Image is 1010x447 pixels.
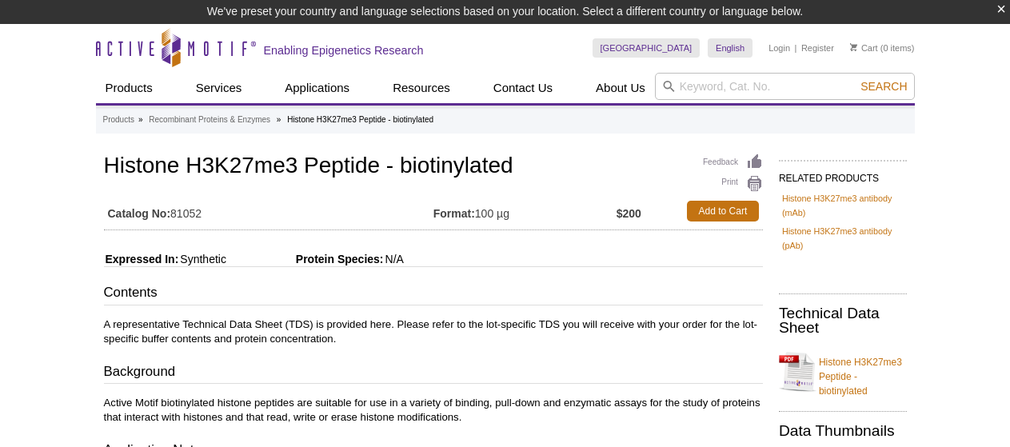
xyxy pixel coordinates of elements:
a: Cart [850,42,878,54]
span: Search [860,80,907,93]
a: Products [96,73,162,103]
span: Synthetic [178,253,226,265]
input: Keyword, Cat. No. [655,73,915,100]
h2: Enabling Epigenetics Research [264,43,424,58]
strong: $200 [617,206,641,221]
p: Active Motif biotinylated histone peptides are suitable for use in a variety of binding, pull-dow... [104,396,763,425]
li: (0 items) [850,38,915,58]
a: Add to Cart [687,201,759,222]
h2: RELATED PRODUCTS [779,160,907,189]
a: Recombinant Proteins & Enzymes [149,113,270,127]
a: Histone H3K27me3 antibody (mAb) [782,191,904,220]
a: About Us [586,73,655,103]
span: Protein Species: [230,253,384,265]
li: » [277,115,281,124]
h3: Background [104,362,763,385]
button: Search [856,79,912,94]
strong: Format: [433,206,475,221]
span: Expressed In: [104,253,179,265]
a: Histone H3K27me3 Peptide - biotinylated [779,345,907,398]
a: Resources [383,73,460,103]
a: Histone H3K27me3 antibody (pAb) [782,224,904,253]
p: A representative Technical Data Sheet (TDS) is provided here. Please refer to the lot-specific TD... [104,317,763,346]
h3: Contents [104,283,763,305]
a: Applications [275,73,359,103]
a: Print [703,175,763,193]
td: 100 µg [433,197,617,225]
h2: Technical Data Sheet [779,306,907,335]
td: 81052 [104,197,433,225]
li: Histone H3K27me3 Peptide - biotinylated [287,115,433,124]
li: » [138,115,143,124]
a: Register [801,42,834,54]
a: Services [186,73,252,103]
a: English [708,38,753,58]
span: N/A [384,253,404,265]
img: Your Cart [850,43,857,51]
a: Contact Us [484,73,562,103]
a: Feedback [703,154,763,171]
a: [GEOGRAPHIC_DATA] [593,38,701,58]
a: Login [768,42,790,54]
li: | [795,38,797,58]
a: Products [103,113,134,127]
strong: Catalog No: [108,206,171,221]
h2: Data Thumbnails [779,424,907,438]
h1: Histone H3K27me3 Peptide - biotinylated [104,154,763,181]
